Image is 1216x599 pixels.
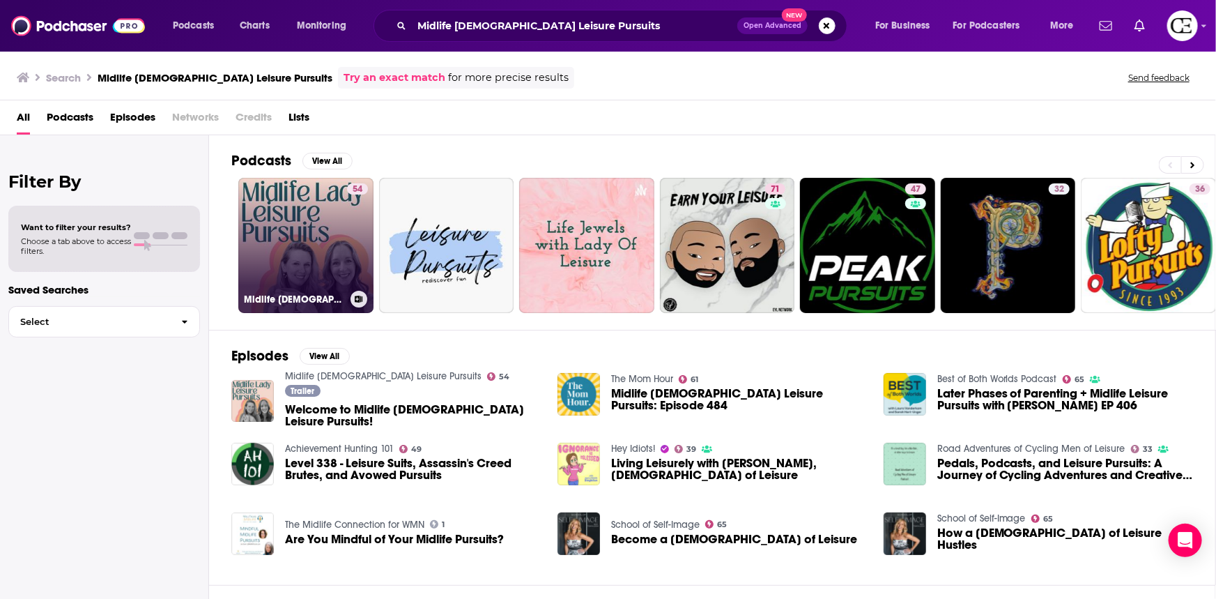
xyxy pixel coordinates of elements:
span: Become a [DEMOGRAPHIC_DATA] of Leisure [611,533,857,545]
span: 65 [717,522,727,528]
a: 1 [430,520,445,529]
span: 47 [911,183,921,197]
span: 54 [499,374,509,380]
a: Midlife Lady Leisure Pursuits [285,370,482,382]
a: Charts [231,15,278,37]
a: Best of Both Worlds Podcast [937,373,1057,385]
span: Credits [236,106,272,135]
a: 71 [765,183,785,195]
h3: Midlife [DEMOGRAPHIC_DATA] Leisure Pursuits [244,294,345,305]
img: How a Lady of Leisure Hustles [884,513,926,555]
img: User Profile [1167,10,1198,41]
a: 65 [1031,515,1054,523]
a: Show notifications dropdown [1129,14,1150,38]
a: Episodes [110,106,155,135]
a: Pedals, Podcasts, and Leisure Pursuits: A Journey of Cycling Adventures and Creative Collaboration [937,457,1193,481]
a: All [17,106,30,135]
a: 49 [399,445,422,453]
a: EpisodesView All [231,347,350,365]
button: View All [300,348,350,365]
button: open menu [944,15,1040,37]
span: Trailer [291,387,314,395]
a: Lists [288,106,309,135]
h3: Search [46,71,81,84]
span: Later Phases of Parenting + Midlife Leisure Pursuits with [PERSON_NAME] EP 406 [937,388,1193,411]
img: Midlife Lady Leisure Pursuits: Episode 484 [557,373,600,416]
span: Networks [172,106,219,135]
span: 65 [1075,377,1084,383]
a: Later Phases of Parenting + Midlife Leisure Pursuits with Meagan Francis EP 406 [937,388,1193,411]
span: Level 338 - Leisure Suits, Assassin's Creed Brutes, and Avowed Pursuits [285,457,541,481]
span: for more precise results [448,70,569,86]
img: Are You Mindful of Your Midlife Pursuits? [231,513,274,555]
span: 49 [411,446,422,453]
span: Midlife [DEMOGRAPHIC_DATA] Leisure Pursuits: Episode 484 [611,388,867,411]
div: Open Intercom Messenger [1169,524,1202,557]
button: open menu [287,15,364,37]
h2: Filter By [8,172,200,192]
a: Try an exact match [344,70,445,86]
button: Show profile menu [1167,10,1198,41]
a: 36 [1081,178,1216,313]
img: Later Phases of Parenting + Midlife Leisure Pursuits with Meagan Francis EP 406 [884,373,926,416]
img: Pedals, Podcasts, and Leisure Pursuits: A Journey of Cycling Adventures and Creative Collaboration [884,443,926,485]
span: How a [DEMOGRAPHIC_DATA] of Leisure Hustles [937,527,1193,551]
span: Want to filter your results? [21,222,131,232]
a: Living Leisurely with Luz, Lady of Leisure [557,443,600,485]
button: Select [8,306,200,338]
span: 33 [1143,446,1153,453]
a: Are You Mindful of Your Midlife Pursuits? [285,533,504,545]
a: 32 [1049,183,1070,195]
a: 65 [705,520,728,529]
span: Podcasts [173,16,214,36]
button: open menu [865,15,948,37]
a: The Mom Hour [611,373,673,385]
a: 61 [679,375,699,384]
a: Achievement Hunting 101 [285,443,394,455]
a: 36 [1190,183,1210,195]
span: Logged in as cozyearthaudio [1167,10,1198,41]
h2: Podcasts [231,152,291,169]
button: Open AdvancedNew [737,17,808,34]
span: New [782,8,807,22]
img: Become a Lady of Leisure [557,513,600,555]
a: 33 [1131,445,1153,453]
span: More [1050,16,1074,36]
span: For Podcasters [953,16,1020,36]
button: View All [302,153,353,169]
a: Welcome to Midlife Lady Leisure Pursuits! [285,404,541,427]
a: Level 338 - Leisure Suits, Assassin's Creed Brutes, and Avowed Pursuits [231,443,274,485]
p: Saved Searches [8,283,200,296]
a: 54Midlife [DEMOGRAPHIC_DATA] Leisure Pursuits [238,178,374,313]
a: Podcasts [47,106,93,135]
button: open menu [1040,15,1091,37]
span: 71 [771,183,780,197]
span: Living Leisurely with [PERSON_NAME], [DEMOGRAPHIC_DATA] of Leisure [611,457,867,481]
a: 47 [905,183,926,195]
a: 54 [487,372,510,381]
a: The Midlife Connection for WMN [285,519,424,531]
span: Open Advanced [744,22,801,29]
a: How a Lady of Leisure Hustles [937,527,1193,551]
a: Show notifications dropdown [1094,14,1118,38]
a: Podchaser - Follow, Share and Rate Podcasts [11,13,145,39]
button: open menu [163,15,232,37]
span: Monitoring [297,16,346,36]
a: Become a Lady of Leisure [611,533,857,545]
span: 39 [686,446,696,453]
span: Charts [240,16,270,36]
a: 39 [675,445,697,453]
span: 65 [1043,516,1053,522]
a: School of Self-Image [937,513,1026,524]
div: Search podcasts, credits, & more... [387,10,861,42]
a: 65 [1063,375,1085,384]
a: School of Self-Image [611,519,700,531]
